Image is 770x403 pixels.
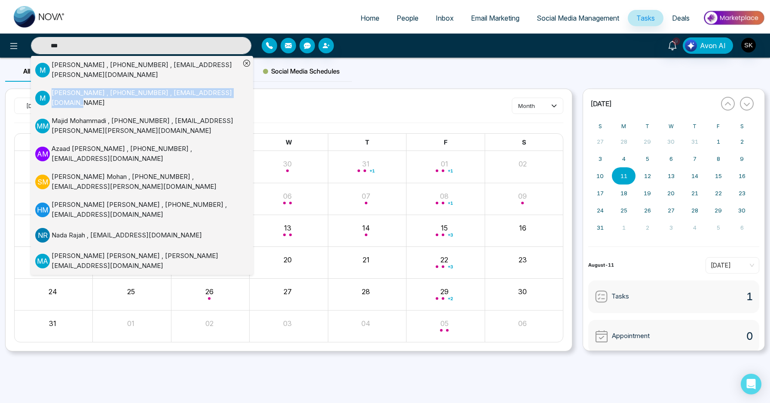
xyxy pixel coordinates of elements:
[52,88,240,108] div: [PERSON_NAME] , [PHONE_NUMBER] , [EMAIL_ADDRESS][DOMAIN_NAME]
[644,138,651,145] abbr: July 29, 2025
[370,169,375,172] span: + 1
[52,200,240,219] div: [PERSON_NAME] [PERSON_NAME] , [PHONE_NUMBER] , [EMAIL_ADDRESS][DOMAIN_NAME]
[436,14,454,22] span: Inbox
[612,150,636,167] button: August 4, 2025
[595,290,608,303] img: Tasks
[352,10,388,26] a: Home
[715,207,722,214] abbr: August 29, 2025
[14,133,563,343] div: Month View
[397,14,419,22] span: People
[730,185,754,202] button: August 23, 2025
[622,155,626,162] abbr: August 4, 2025
[683,133,706,150] button: July 31, 2025
[35,119,50,133] p: M M
[448,233,453,237] span: + 3
[746,289,753,305] span: 1
[35,203,50,217] p: H M
[620,172,627,179] abbr: August 11, 2025
[620,138,627,145] abbr: July 28, 2025
[691,138,698,145] abbr: July 31, 2025
[730,219,754,236] button: September 6, 2025
[612,202,636,219] button: August 25, 2025
[740,155,744,162] abbr: August 9, 2025
[427,10,462,26] a: Inbox
[448,169,453,172] span: + 1
[717,123,720,129] abbr: Friday
[620,207,627,214] abbr: August 25, 2025
[612,185,636,202] button: August 18, 2025
[127,318,134,329] button: 01
[35,63,50,77] p: M
[537,14,619,22] span: Social Media Management
[362,286,370,297] button: 28
[518,286,527,297] button: 30
[471,14,519,22] span: Email Marketing
[741,374,761,394] div: Open Intercom Messenger
[588,167,612,185] button: August 10, 2025
[388,10,427,26] a: People
[14,98,56,114] button: [DATE]
[659,202,683,219] button: August 27, 2025
[693,155,697,162] abbr: August 7, 2025
[35,91,50,105] p: M
[683,219,706,236] button: September 4, 2025
[361,14,379,22] span: Home
[35,175,50,189] p: S M
[588,150,612,167] button: August 3, 2025
[700,40,726,51] span: Avon AI
[667,138,675,145] abbr: July 30, 2025
[741,38,756,52] img: User Avatar
[14,6,65,28] img: Nova CRM Logo
[683,150,706,167] button: August 7, 2025
[706,150,730,167] button: August 8, 2025
[284,286,292,297] button: 27
[23,67,30,75] span: All
[644,190,651,197] abbr: August 19, 2025
[205,318,214,329] button: 02
[636,150,659,167] button: August 5, 2025
[644,172,651,179] abbr: August 12, 2025
[683,202,706,219] button: August 28, 2025
[730,150,754,167] button: August 9, 2025
[361,318,370,329] button: 04
[35,147,50,161] p: A M
[519,159,527,169] button: 02
[462,10,528,26] a: Email Marketing
[746,329,753,344] span: 0
[596,172,604,179] abbr: August 10, 2025
[646,155,649,162] abbr: August 5, 2025
[683,37,733,54] button: Avon AI
[599,123,602,129] abbr: Sunday
[659,133,683,150] button: July 30, 2025
[663,10,698,26] a: Deals
[717,138,720,145] abbr: August 1, 2025
[669,123,674,129] abbr: Wednesday
[636,219,659,236] button: September 2, 2025
[597,224,604,231] abbr: August 31, 2025
[611,292,629,301] span: Tasks
[628,10,663,26] a: Tasks
[588,262,614,268] strong: August-11
[612,167,636,185] button: August 11, 2025
[620,190,627,197] abbr: August 18, 2025
[365,138,369,146] span: T
[636,14,655,22] span: Tasks
[518,318,527,329] button: 06
[738,207,746,214] abbr: August 30, 2025
[646,224,649,231] abbr: September 2, 2025
[706,202,730,219] button: August 29, 2025
[683,167,706,185] button: August 14, 2025
[52,251,240,271] div: [PERSON_NAME] [PERSON_NAME] , [PERSON_NAME][EMAIL_ADDRESS][DOMAIN_NAME]
[588,133,612,150] button: July 27, 2025
[35,228,50,243] p: N R
[622,224,626,231] abbr: September 1, 2025
[668,172,675,179] abbr: August 13, 2025
[284,255,292,265] button: 20
[597,190,604,197] abbr: August 17, 2025
[644,207,651,214] abbr: August 26, 2025
[49,318,56,329] button: 31
[659,219,683,236] button: September 3, 2025
[448,297,453,300] span: + 2
[597,207,604,214] abbr: August 24, 2025
[612,331,650,341] span: Appointment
